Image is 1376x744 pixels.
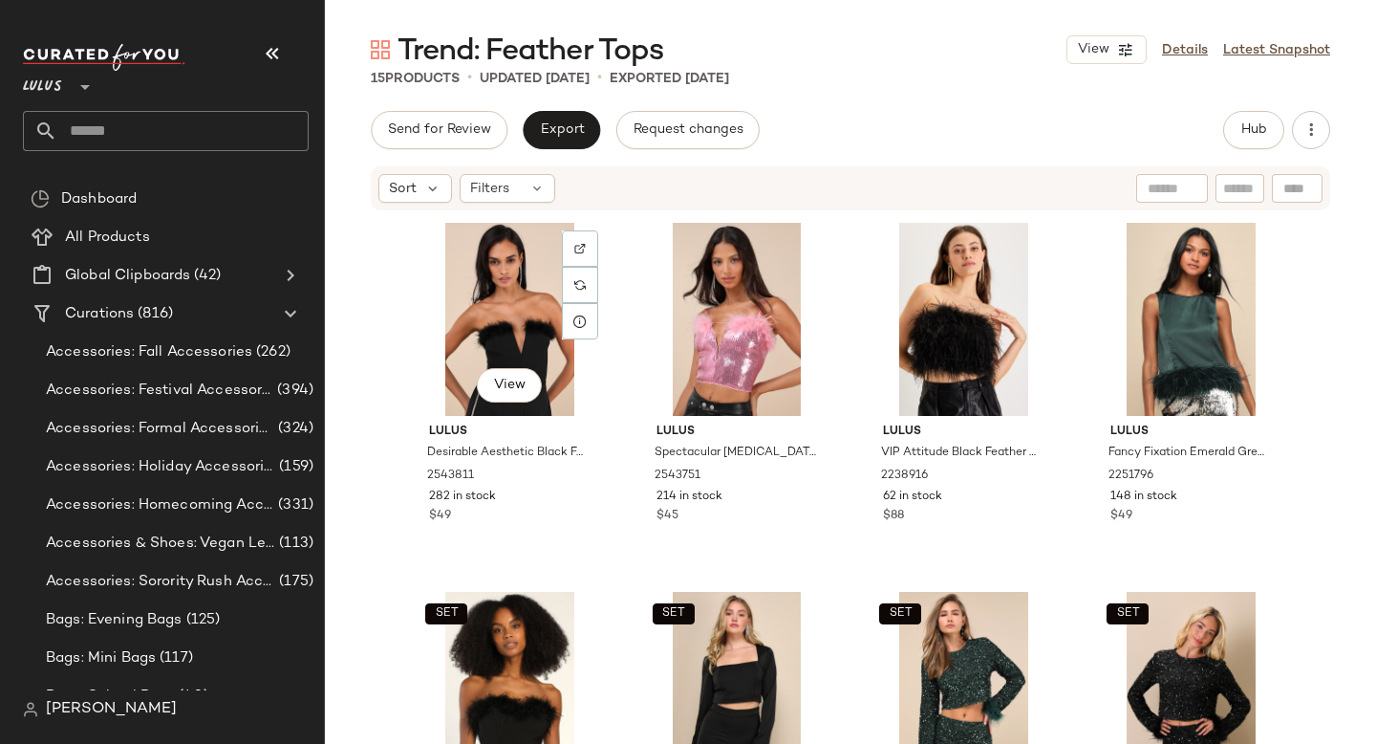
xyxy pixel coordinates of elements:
[414,223,606,416] img: 12178881_2543811.jpg
[429,489,496,506] span: 282 in stock
[183,609,221,631] span: (125)
[661,607,685,621] span: SET
[61,188,137,210] span: Dashboard
[616,111,760,149] button: Request changes
[46,418,274,440] span: Accessories: Formal Accessories
[868,223,1060,416] img: 10874321_2238916.jpg
[429,508,451,525] span: $49
[23,44,185,71] img: cfy_white_logo.C9jOOHJF.svg
[427,445,589,462] span: Desirable Aesthetic Black Feather Strapless Bodysuit
[656,508,678,525] span: $45
[480,69,590,89] p: updated [DATE]
[883,508,904,525] span: $88
[371,72,385,86] span: 15
[655,468,700,485] span: 2543751
[1095,223,1287,416] img: 10974761_2251796.jpg
[65,265,190,287] span: Global Clipboards
[477,368,542,403] button: View
[275,456,313,478] span: (159)
[883,424,1044,441] span: Lulus
[879,603,921,624] button: SET
[46,533,275,555] span: Accessories & Shoes: Vegan Leather
[1110,424,1272,441] span: Lulus
[387,122,491,138] span: Send for Review
[656,489,722,506] span: 214 in stock
[274,494,313,516] span: (331)
[46,609,183,631] span: Bags: Evening Bags
[1077,42,1109,57] span: View
[175,686,208,708] span: (40)
[523,111,600,149] button: Export
[1110,508,1132,525] span: $49
[889,607,913,621] span: SET
[539,122,584,138] span: Export
[398,33,663,71] span: Trend: Feather Tops
[633,122,743,138] span: Request changes
[190,265,221,287] span: (42)
[434,607,458,621] span: SET
[46,571,275,593] span: Accessories: Sorority Rush Accessories
[1107,603,1149,624] button: SET
[653,603,695,624] button: SET
[46,341,252,363] span: Accessories: Fall Accessories
[656,424,818,441] span: Lulus
[655,445,816,462] span: Spectacular [MEDICAL_DATA] Pink Sequin Feather Cropped Cami Top
[46,456,275,478] span: Accessories: Holiday Accessories
[1110,489,1177,506] span: 148 in stock
[1108,445,1270,462] span: Fancy Fixation Emerald Green Satin Feather Tank Top
[574,243,586,254] img: svg%3e
[597,67,602,90] span: •
[371,40,390,59] img: svg%3e
[23,702,38,717] img: svg%3e
[273,380,313,402] span: (394)
[46,380,273,402] span: Accessories: Festival Accessories
[610,69,729,89] p: Exported [DATE]
[275,533,313,555] span: (113)
[371,111,507,149] button: Send for Review
[156,647,193,669] span: (117)
[46,647,156,669] span: Bags: Mini Bags
[1223,40,1330,60] a: Latest Snapshot
[31,189,50,208] img: svg%3e
[883,489,942,506] span: 62 in stock
[65,303,134,325] span: Curations
[881,468,928,485] span: 2238916
[425,603,467,624] button: SET
[470,179,509,199] span: Filters
[252,341,290,363] span: (262)
[46,494,274,516] span: Accessories: Homecoming Accessories
[275,571,313,593] span: (175)
[1162,40,1208,60] a: Details
[46,698,177,721] span: [PERSON_NAME]
[389,179,417,199] span: Sort
[274,418,313,440] span: (324)
[1240,122,1267,138] span: Hub
[46,686,175,708] span: Bags: School Bags
[65,227,150,249] span: All Products
[429,424,591,441] span: Lulus
[1115,607,1139,621] span: SET
[493,378,526,393] span: View
[881,445,1043,462] span: VIP Attitude Black Feather Strapless Crop Top
[1108,468,1153,485] span: 2251796
[371,69,460,89] div: Products
[467,67,472,90] span: •
[23,65,62,99] span: Lulus
[574,279,586,291] img: svg%3e
[641,223,833,416] img: 12226701_2543751.jpg
[1223,111,1284,149] button: Hub
[134,303,173,325] span: (816)
[427,468,474,485] span: 2543811
[1066,35,1147,64] button: View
